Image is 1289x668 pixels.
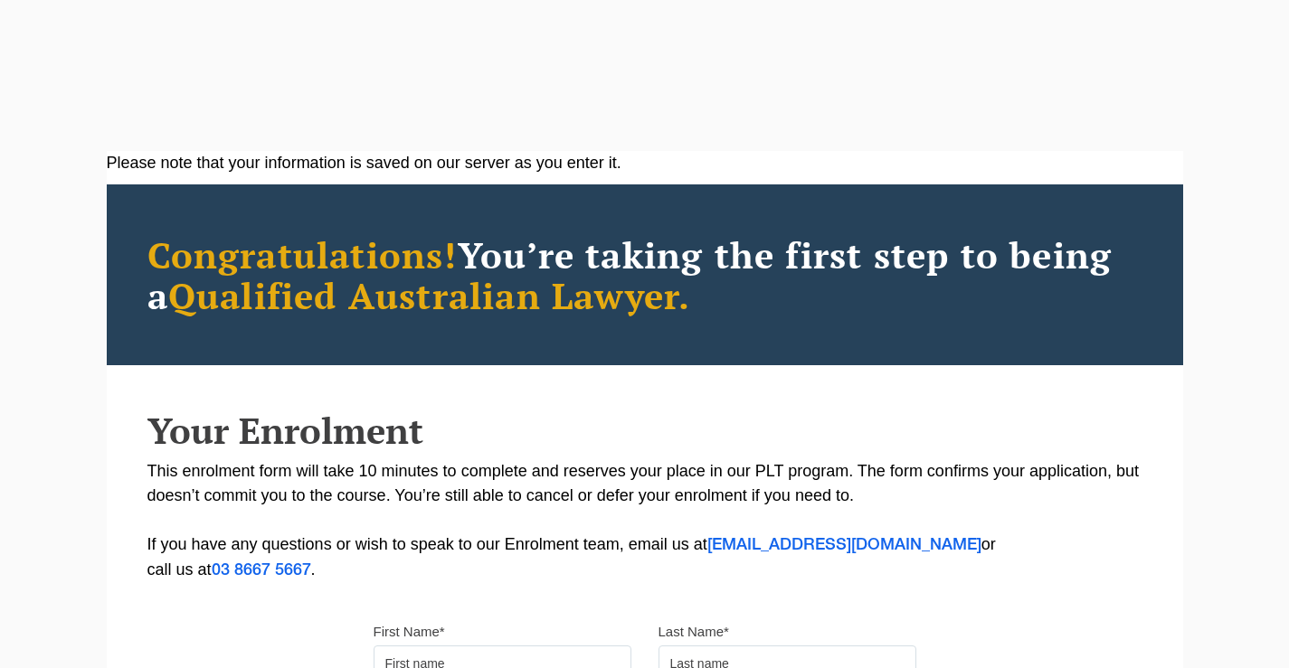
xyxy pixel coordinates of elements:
[707,538,981,552] a: [EMAIL_ADDRESS][DOMAIN_NAME]
[659,623,729,641] label: Last Name*
[212,563,311,578] a: 03 8667 5667
[374,623,445,641] label: First Name*
[147,410,1142,450] h2: Your Enrolment
[168,271,691,319] span: Qualified Australian Lawyer.
[147,234,1142,315] h2: You’re taking the first step to being a
[107,151,1183,175] div: Please note that your information is saved on our server as you enter it.
[147,459,1142,583] p: This enrolment form will take 10 minutes to complete and reserves your place in our PLT program. ...
[147,231,458,278] span: Congratulations!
